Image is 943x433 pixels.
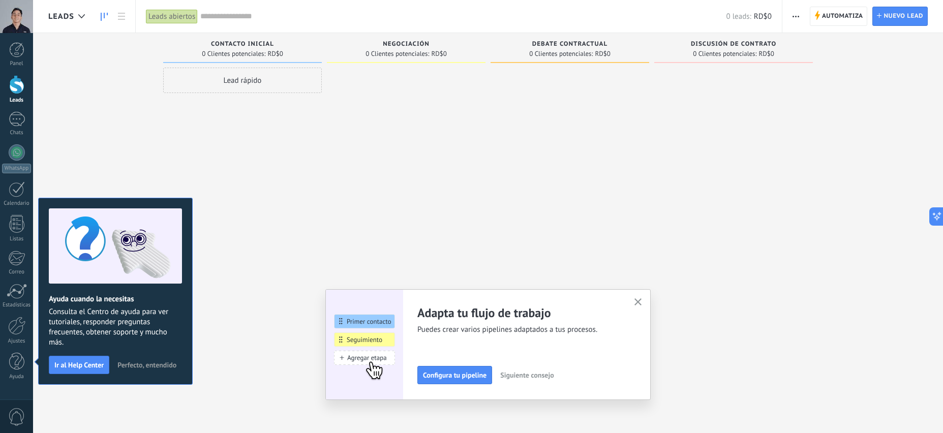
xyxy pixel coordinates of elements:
[96,7,113,26] a: Leads
[872,7,928,26] a: Nuevo lead
[2,97,32,104] div: Leads
[49,294,182,304] h2: Ayuda cuando la necesitas
[758,51,774,57] span: RD$0
[366,51,429,57] span: 0 Clientes potenciales:
[417,366,492,384] button: Configura tu pipeline
[431,51,446,57] span: RD$0
[529,51,593,57] span: 0 Clientes potenciales:
[2,302,32,308] div: Estadísticas
[54,361,104,368] span: Ir al Help Center
[2,200,32,207] div: Calendario
[332,41,480,49] div: Negociación
[822,7,863,25] span: Automatiza
[2,269,32,275] div: Correo
[202,51,265,57] span: 0 Clientes potenciales:
[117,361,176,368] span: Perfecto, entendido
[496,41,644,49] div: Debate contractual
[2,338,32,345] div: Ajustes
[532,41,607,48] span: Debate contractual
[810,7,868,26] a: Automatiza
[693,51,756,57] span: 0 Clientes potenciales:
[2,60,32,67] div: Panel
[884,7,923,25] span: Nuevo lead
[383,41,430,48] span: Negociación
[163,68,322,93] div: Lead rápido
[423,372,486,379] span: Configura tu pipeline
[2,164,31,173] div: WhatsApp
[2,236,32,242] div: Listas
[146,9,198,24] div: Leads abiertos
[2,374,32,380] div: Ayuda
[49,356,109,374] button: Ir al Help Center
[417,305,622,321] h2: Adapta tu flujo de trabajo
[267,51,283,57] span: RD$0
[595,51,610,57] span: RD$0
[496,367,558,383] button: Siguiente consejo
[659,41,808,49] div: Discusión de contrato
[788,7,803,26] button: Más
[113,357,181,373] button: Perfecto, entendido
[113,7,130,26] a: Lista
[211,41,274,48] span: Contacto inicial
[500,372,554,379] span: Siguiente consejo
[168,41,317,49] div: Contacto inicial
[691,41,776,48] span: Discusión de contrato
[2,130,32,136] div: Chats
[49,307,182,348] span: Consulta el Centro de ayuda para ver tutoriales, responder preguntas frecuentes, obtener soporte ...
[417,325,622,335] span: Puedes crear varios pipelines adaptados a tus procesos.
[726,12,751,21] span: 0 leads:
[48,12,74,21] span: Leads
[754,12,772,21] span: RD$0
